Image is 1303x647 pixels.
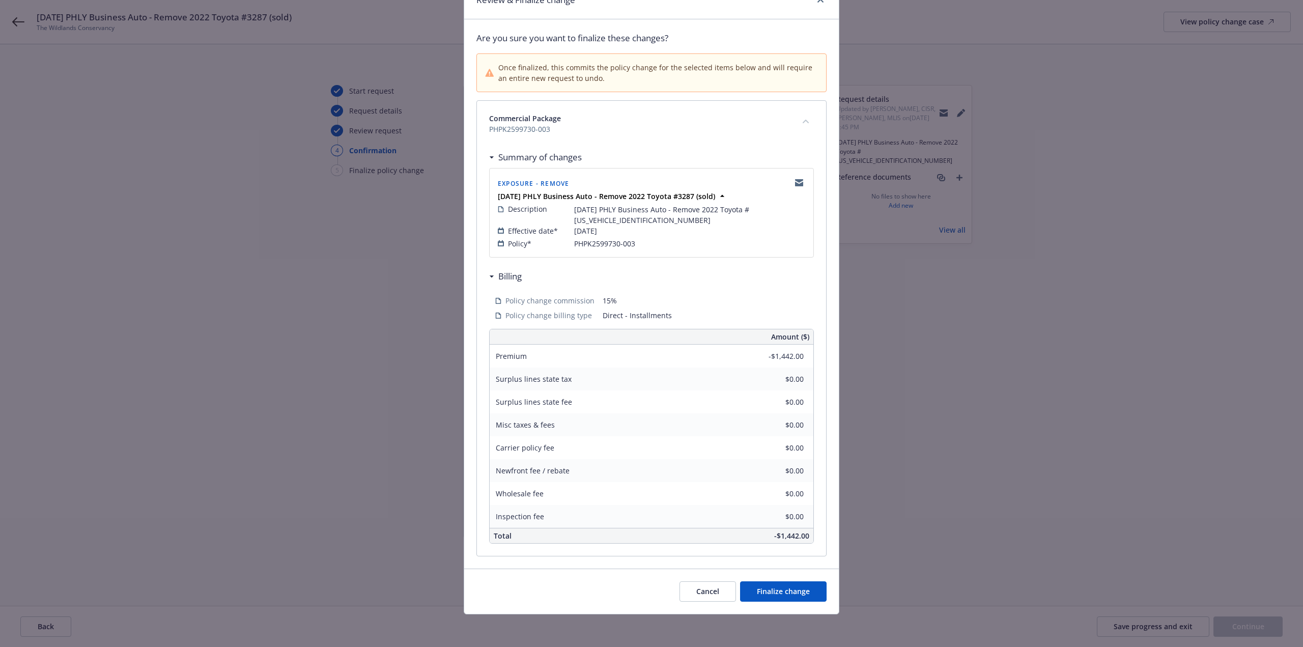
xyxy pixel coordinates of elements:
span: Exposure - Remove [498,179,569,188]
div: Summary of changes [489,151,582,164]
span: PHPK2599730-003 [489,124,789,134]
button: Cancel [679,581,736,602]
input: 0.00 [744,417,810,433]
span: Direct - Installments [603,310,808,321]
span: Carrier policy fee [496,443,554,453]
button: Finalize change [740,581,827,602]
span: Surplus lines state fee [496,397,572,407]
span: Inspection fee [496,512,544,521]
span: Description [508,204,547,214]
div: Billing [489,270,522,283]
a: copyLogging [793,177,805,189]
span: Surplus lines state tax [496,374,572,384]
input: 0.00 [744,395,810,410]
span: Commercial Package [489,113,789,124]
input: 0.00 [744,463,810,479]
span: Effective date* [508,226,558,236]
span: Misc taxes & fees [496,420,555,430]
input: 0.00 [744,440,810,456]
div: Commercial PackagePHPK2599730-003collapse content [477,101,826,147]
h3: Summary of changes [498,151,582,164]
span: -$1,442.00 [774,531,809,541]
span: [DATE] PHLY Business Auto - Remove 2022 Toyota #[US_VEHICLE_IDENTIFICATION_NUMBER] [574,204,805,226]
h3: Billing [498,270,522,283]
span: Once finalized, this commits the policy change for the selected items below and will require an e... [498,62,818,83]
input: 0.00 [744,486,810,501]
span: Finalize change [757,586,810,596]
span: Premium [496,351,527,361]
span: Wholesale fee [496,489,544,498]
span: PHPK2599730-003 [574,238,635,249]
span: Policy change commission [505,295,594,306]
span: 15% [603,295,808,306]
input: 0.00 [744,509,810,524]
span: Policy change billing type [505,310,592,321]
span: Policy* [508,238,531,249]
input: 0.00 [744,372,810,387]
strong: [DATE] PHLY Business Auto - Remove 2022 Toyota #3287 (sold) [498,191,715,201]
button: collapse content [798,113,814,129]
span: Total [494,531,512,541]
input: 0.00 [744,349,810,364]
span: Cancel [696,586,719,596]
span: Amount ($) [771,331,809,342]
span: [DATE] [574,226,597,236]
span: Newfront fee / rebate [496,466,570,475]
span: Are you sure you want to finalize these changes? [476,32,827,45]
